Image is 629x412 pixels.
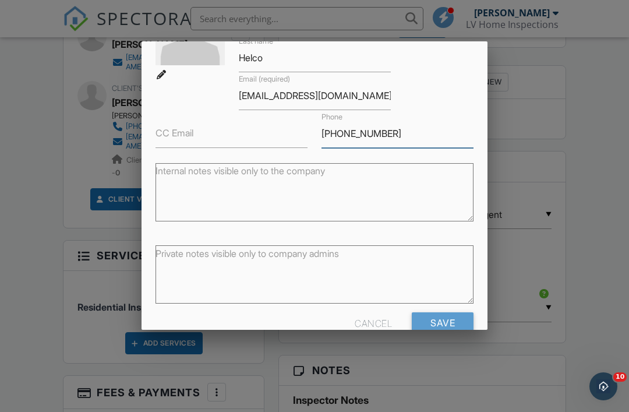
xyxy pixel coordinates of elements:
[355,312,392,333] div: Cancel
[156,247,339,260] label: Private notes visible only to company admins
[613,372,627,382] span: 10
[239,74,290,84] label: Email (required)
[412,312,473,333] input: Save
[321,112,342,122] label: Phone
[156,126,193,139] label: CC Email
[589,372,617,400] iframe: Intercom live chat
[239,36,273,47] label: Last name
[156,164,325,177] label: Internal notes visible only to the company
